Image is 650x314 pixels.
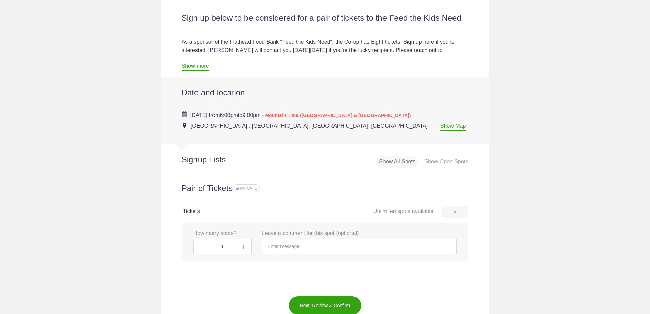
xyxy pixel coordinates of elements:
[183,207,325,215] h4: Tickets
[262,239,457,254] input: Enter message
[242,245,246,249] img: Plus gray
[242,112,260,118] span: 9:00pm
[182,63,209,71] a: Show more
[440,123,466,131] a: Show Map
[262,112,411,118] span: - Mountain Time ([GEOGRAPHIC_DATA] & [GEOGRAPHIC_DATA])
[262,230,359,238] label: Leave a comment for this spot (optional)
[422,156,471,168] div: Show Open Spots
[191,123,428,129] span: [GEOGRAPHIC_DATA] , [GEOGRAPHIC_DATA], [GEOGRAPHIC_DATA], [GEOGRAPHIC_DATA]
[220,112,238,118] span: 6:00pm
[442,206,468,218] a: x
[190,112,209,118] span: [DATE],
[376,156,418,168] div: Show All Spots
[190,112,411,118] span: from to
[183,123,186,128] img: Event location
[182,182,469,200] h2: Pair of Tickets
[236,187,239,190] img: Lock
[193,230,237,238] label: How many spots?
[373,208,433,214] span: Unlimited spots available
[240,186,257,191] span: PRIVATE
[182,38,469,71] div: As a sponsor of the Flathead Food Bank "Feed the Kids Need", the Co-op has Eight tickets. Sign up...
[182,111,187,117] img: Cal purple
[161,155,271,165] h2: Signup Lists
[182,13,469,23] h2: Sign up below to be considered for a pair of tickets to the Feed the Kids Need
[182,88,469,98] h2: Date and location
[236,186,257,191] span: Sign ups for this sign up list are private. Your sign up will be visible only to you and the even...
